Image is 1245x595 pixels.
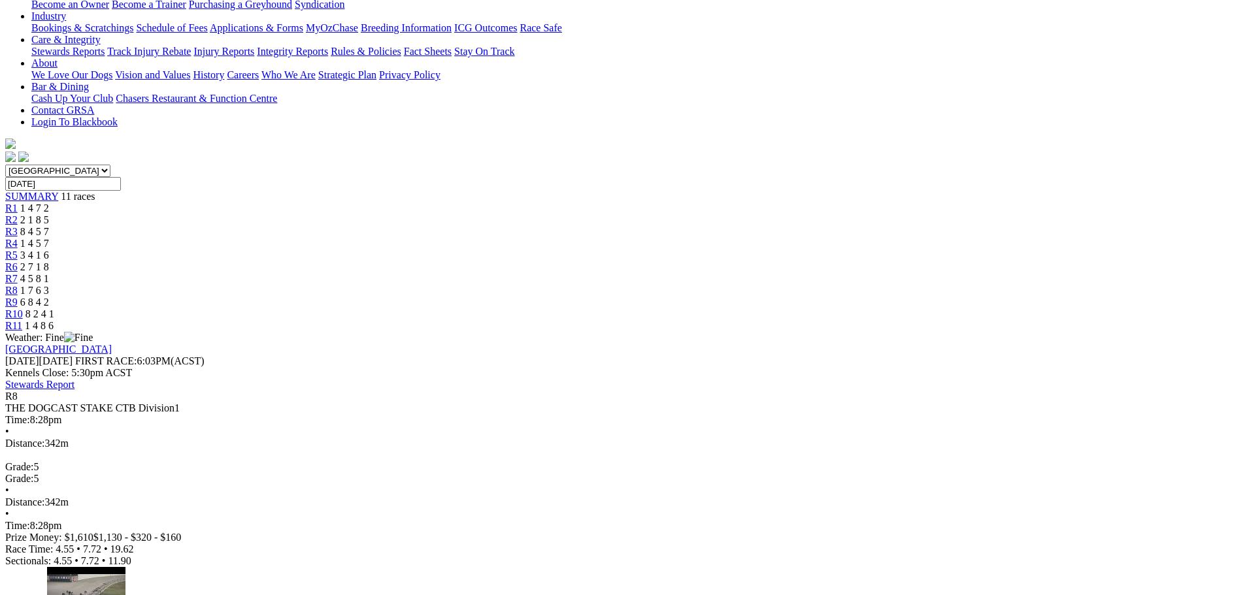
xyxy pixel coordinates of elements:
[193,69,224,80] a: History
[5,214,18,225] a: R2
[20,226,49,237] span: 8 4 5 7
[56,543,74,555] span: 4.55
[5,367,1240,379] div: Kennels Close: 5:30pm ACST
[193,46,254,57] a: Injury Reports
[31,116,118,127] a: Login To Blackbook
[5,485,9,496] span: •
[108,555,131,566] span: 11.90
[20,285,49,296] span: 1 7 6 3
[5,249,18,261] a: R5
[20,238,49,249] span: 1 4 5 7
[318,69,376,80] a: Strategic Plan
[20,261,49,272] span: 2 7 1 8
[76,543,80,555] span: •
[115,69,190,80] a: Vision and Values
[5,177,121,191] input: Select date
[261,69,316,80] a: Who We Are
[5,238,18,249] a: R4
[20,202,49,214] span: 1 4 7 2
[31,81,89,92] a: Bar & Dining
[20,249,49,261] span: 3 4 1 6
[31,69,112,80] a: We Love Our Dogs
[75,355,205,366] span: 6:03PM(ACST)
[5,152,16,162] img: facebook.svg
[75,355,137,366] span: FIRST RACE:
[5,391,18,402] span: R8
[93,532,182,543] span: $1,130 - $320 - $160
[5,320,22,331] a: R11
[5,402,1240,414] div: THE DOGCAST STAKE CTB Division1
[54,555,72,566] span: 4.55
[5,344,112,355] a: [GEOGRAPHIC_DATA]
[5,508,9,519] span: •
[61,191,95,202] span: 11 races
[379,69,440,80] a: Privacy Policy
[5,138,16,149] img: logo-grsa-white.png
[306,22,358,33] a: MyOzChase
[102,555,106,566] span: •
[5,332,93,343] span: Weather: Fine
[404,46,452,57] a: Fact Sheets
[31,69,1240,81] div: About
[31,22,133,33] a: Bookings & Scratchings
[5,520,30,531] span: Time:
[5,532,1240,543] div: Prize Money: $1,610
[20,273,49,284] span: 4 5 8 1
[5,461,34,472] span: Grade:
[331,46,401,57] a: Rules & Policies
[5,355,73,366] span: [DATE]
[31,105,94,116] a: Contact GRSA
[104,543,108,555] span: •
[5,438,44,449] span: Distance:
[5,355,39,366] span: [DATE]
[18,152,29,162] img: twitter.svg
[81,555,99,566] span: 7.72
[107,46,191,57] a: Track Injury Rebate
[5,273,18,284] a: R7
[5,543,53,555] span: Race Time:
[31,46,105,57] a: Stewards Reports
[20,297,49,308] span: 6 8 4 2
[31,22,1240,34] div: Industry
[5,226,18,237] a: R3
[5,414,30,425] span: Time:
[5,496,1240,508] div: 342m
[5,555,51,566] span: Sectionals:
[5,473,34,484] span: Grade:
[5,438,1240,449] div: 342m
[5,285,18,296] a: R8
[5,520,1240,532] div: 8:28pm
[5,308,23,319] a: R10
[257,46,328,57] a: Integrity Reports
[64,332,93,344] img: Fine
[31,93,113,104] a: Cash Up Your Club
[5,297,18,308] a: R9
[31,93,1240,105] div: Bar & Dining
[5,496,44,507] span: Distance:
[5,202,18,214] a: R1
[31,46,1240,57] div: Care & Integrity
[25,320,54,331] span: 1 4 8 6
[227,69,259,80] a: Careers
[454,22,517,33] a: ICG Outcomes
[5,426,9,437] span: •
[361,22,452,33] a: Breeding Information
[75,555,78,566] span: •
[5,414,1240,426] div: 8:28pm
[5,261,18,272] a: R6
[136,22,207,33] a: Schedule of Fees
[5,191,58,202] a: SUMMARY
[116,93,277,104] a: Chasers Restaurant & Function Centre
